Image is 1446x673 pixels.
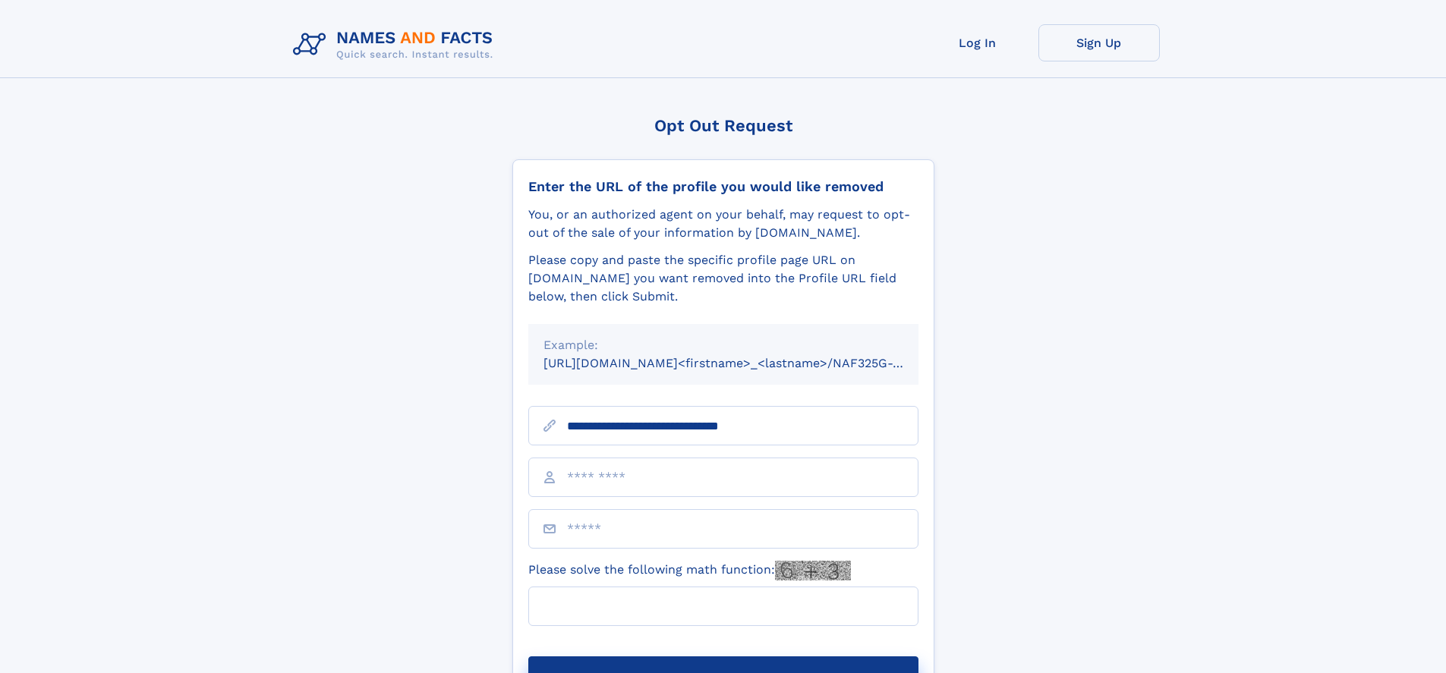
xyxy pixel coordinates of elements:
img: Logo Names and Facts [287,24,506,65]
small: [URL][DOMAIN_NAME]<firstname>_<lastname>/NAF325G-xxxxxxxx [543,356,947,370]
a: Sign Up [1038,24,1160,61]
label: Please solve the following math function: [528,561,851,580]
div: You, or an authorized agent on your behalf, may request to opt-out of the sale of your informatio... [528,206,918,242]
div: Enter the URL of the profile you would like removed [528,178,918,195]
a: Log In [917,24,1038,61]
div: Please copy and paste the specific profile page URL on [DOMAIN_NAME] you want removed into the Pr... [528,251,918,306]
div: Example: [543,336,903,354]
div: Opt Out Request [512,116,934,135]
